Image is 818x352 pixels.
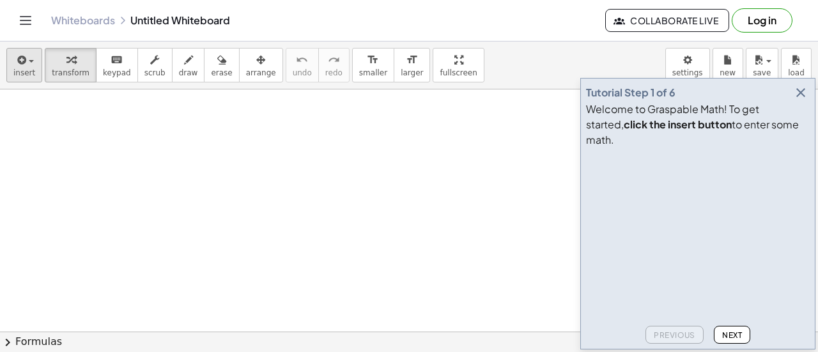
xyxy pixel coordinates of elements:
[665,48,710,82] button: settings
[111,52,123,68] i: keyboard
[586,102,810,148] div: Welcome to Graspable Math! To get started, to enter some math.
[325,68,343,77] span: redo
[96,48,138,82] button: keyboardkeypad
[296,52,308,68] i: undo
[722,330,742,340] span: Next
[624,118,732,131] b: click the insert button
[672,68,703,77] span: settings
[204,48,239,82] button: erase
[328,52,340,68] i: redo
[753,68,771,77] span: save
[144,68,166,77] span: scrub
[401,68,423,77] span: larger
[293,68,312,77] span: undo
[720,68,736,77] span: new
[239,48,283,82] button: arrange
[746,48,778,82] button: save
[440,68,477,77] span: fullscreen
[788,68,805,77] span: load
[286,48,319,82] button: undoundo
[359,68,387,77] span: smaller
[172,48,205,82] button: draw
[6,48,42,82] button: insert
[714,326,750,344] button: Next
[616,15,718,26] span: Collaborate Live
[352,48,394,82] button: format_sizesmaller
[367,52,379,68] i: format_size
[137,48,173,82] button: scrub
[394,48,430,82] button: format_sizelarger
[179,68,198,77] span: draw
[211,68,232,77] span: erase
[52,68,89,77] span: transform
[713,48,743,82] button: new
[103,68,131,77] span: keypad
[781,48,812,82] button: load
[732,8,792,33] button: Log in
[13,68,35,77] span: insert
[51,14,115,27] a: Whiteboards
[318,48,350,82] button: redoredo
[605,9,729,32] button: Collaborate Live
[406,52,418,68] i: format_size
[433,48,484,82] button: fullscreen
[246,68,276,77] span: arrange
[15,10,36,31] button: Toggle navigation
[586,85,675,100] div: Tutorial Step 1 of 6
[45,48,96,82] button: transform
